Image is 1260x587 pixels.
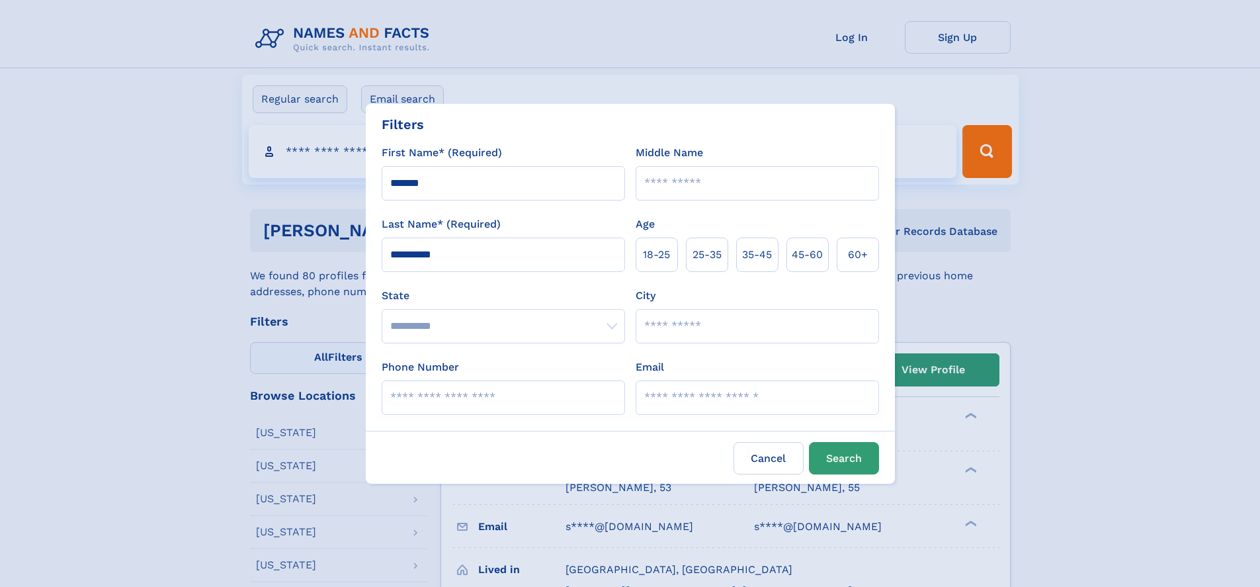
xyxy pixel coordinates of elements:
[382,216,501,232] label: Last Name* (Required)
[636,145,703,161] label: Middle Name
[792,247,823,263] span: 45‑60
[734,442,804,474] label: Cancel
[848,247,868,263] span: 60+
[382,359,459,375] label: Phone Number
[382,114,424,134] div: Filters
[382,288,625,304] label: State
[809,442,879,474] button: Search
[693,247,722,263] span: 25‑35
[636,359,664,375] label: Email
[636,288,655,304] label: City
[643,247,670,263] span: 18‑25
[382,145,502,161] label: First Name* (Required)
[742,247,772,263] span: 35‑45
[636,216,655,232] label: Age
